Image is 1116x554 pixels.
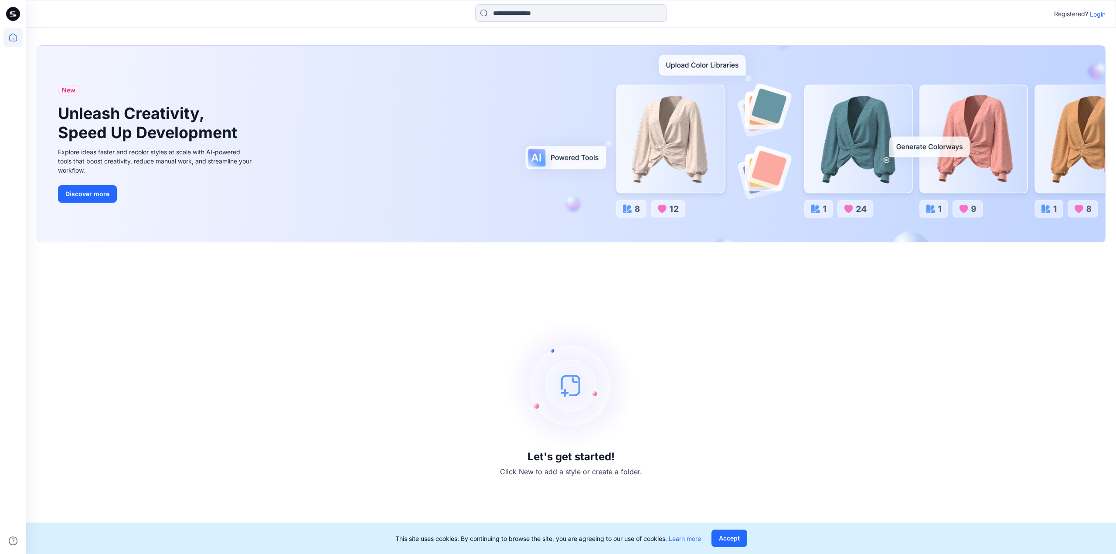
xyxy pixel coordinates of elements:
[58,104,241,142] h1: Unleash Creativity, Speed Up Development
[711,530,747,547] button: Accept
[669,535,701,542] a: Learn more
[1054,9,1088,19] p: Registered?
[395,534,701,543] p: This site uses cookies. By continuing to browse the site, you are agreeing to our use of cookies.
[506,320,636,451] img: empty-state-image.svg
[527,451,615,463] h3: Let's get started!
[58,185,117,203] button: Discover more
[500,466,642,477] p: Click New to add a style or create a folder.
[1090,10,1106,19] p: Login
[58,185,254,203] a: Discover more
[58,147,254,175] div: Explore ideas faster and recolor styles at scale with AI-powered tools that boost creativity, red...
[62,85,75,95] span: New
